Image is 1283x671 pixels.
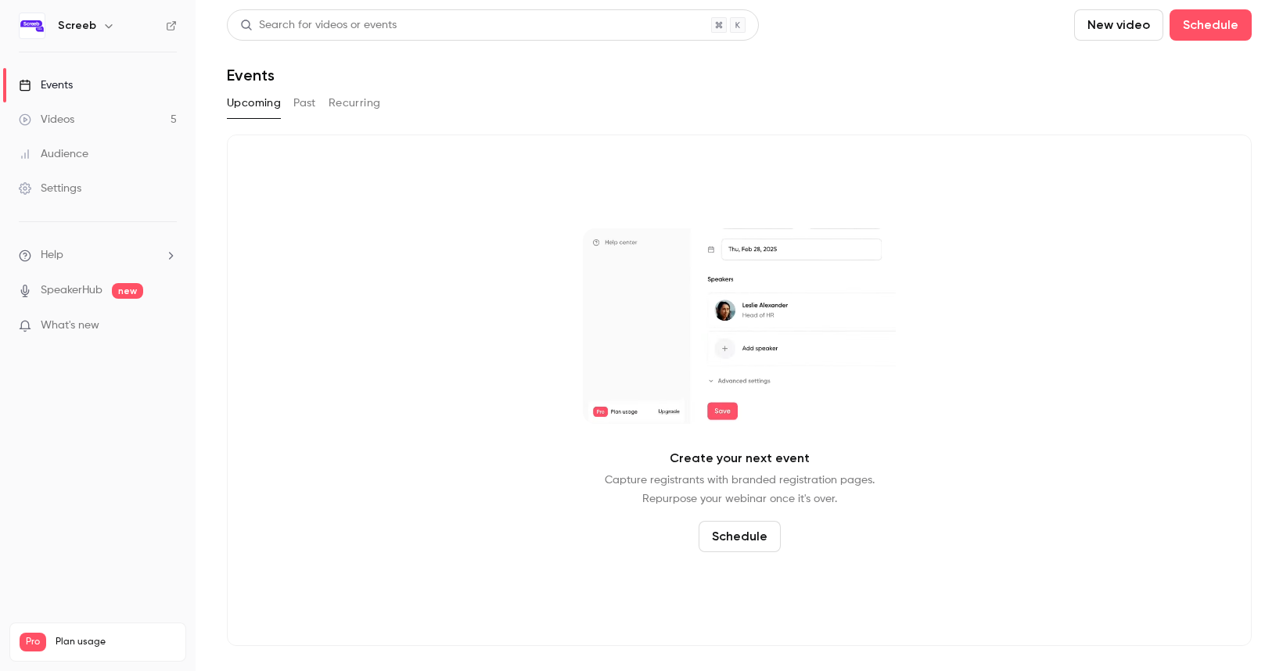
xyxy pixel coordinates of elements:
[20,13,45,38] img: Screeb
[19,146,88,162] div: Audience
[19,112,74,127] div: Videos
[699,521,781,552] button: Schedule
[670,449,810,468] p: Create your next event
[19,247,177,264] li: help-dropdown-opener
[41,282,102,299] a: SpeakerHub
[240,17,397,34] div: Search for videos or events
[1170,9,1252,41] button: Schedule
[19,77,73,93] div: Events
[1074,9,1163,41] button: New video
[112,283,143,299] span: new
[227,91,281,116] button: Upcoming
[56,636,176,648] span: Plan usage
[20,633,46,651] span: Pro
[227,66,275,84] h1: Events
[329,91,381,116] button: Recurring
[19,181,81,196] div: Settings
[158,319,177,333] iframe: Noticeable Trigger
[41,318,99,334] span: What's new
[293,91,316,116] button: Past
[605,471,875,508] p: Capture registrants with branded registration pages. Repurpose your webinar once it's over.
[41,247,63,264] span: Help
[58,18,96,34] h6: Screeb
